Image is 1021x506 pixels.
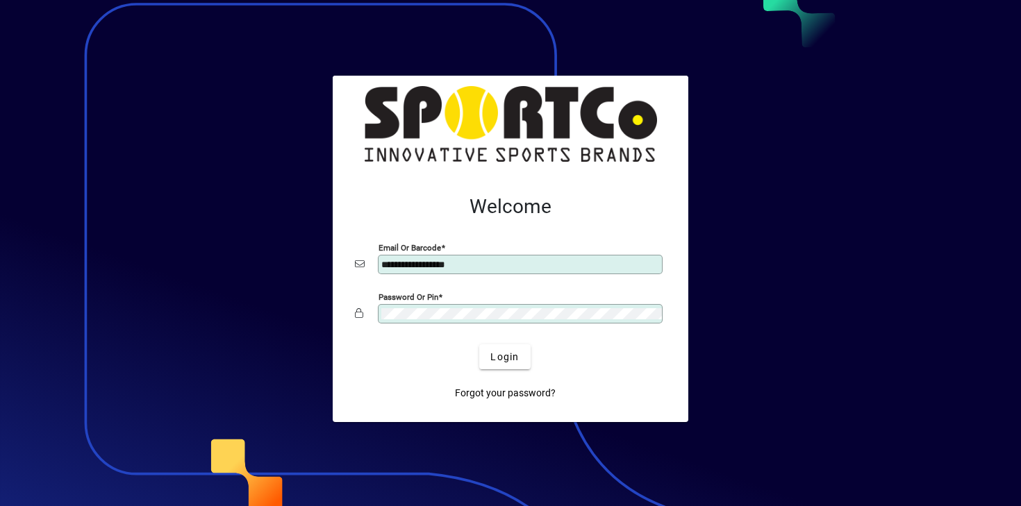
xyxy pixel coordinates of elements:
[355,195,666,219] h2: Welcome
[455,386,556,400] span: Forgot your password?
[449,380,561,405] a: Forgot your password?
[379,292,438,302] mat-label: Password or Pin
[479,344,530,369] button: Login
[379,243,441,253] mat-label: Email or Barcode
[490,350,519,364] span: Login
